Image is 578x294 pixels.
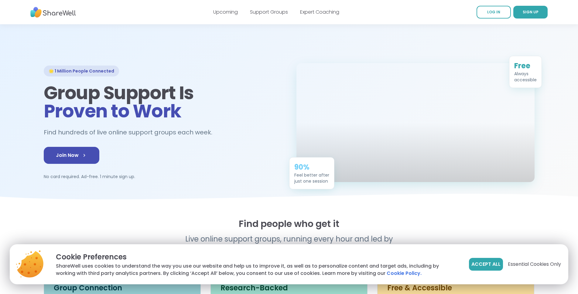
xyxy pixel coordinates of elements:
[30,4,76,21] img: ShareWell Nav Logo
[514,60,537,70] div: Free
[44,84,282,120] h1: Group Support Is
[523,9,539,15] span: SIGN UP
[250,8,288,15] a: Support Groups
[477,6,511,19] a: LOG IN
[508,261,561,268] span: Essential Cookies Only
[54,283,191,293] h3: Group Connection
[44,66,119,76] div: 🌟 1 Million People Connected
[469,258,503,271] button: Accept All
[56,252,459,262] p: Cookie Preferences
[56,262,459,277] p: ShareWell uses cookies to understand the way you use our website and help us to improve it, as we...
[173,234,406,254] p: Live online support groups, running every hour and led by real people.
[387,283,524,293] h3: Free & Accessible
[513,6,548,19] a: SIGN UP
[221,283,357,293] h3: Research-Backed
[300,8,339,15] a: Expert Coaching
[387,270,422,277] a: Cookie Policy.
[471,261,501,268] span: Accept All
[294,171,329,183] div: Feel better after just one session
[487,9,500,15] span: LOG IN
[213,8,238,15] a: Upcoming
[44,174,282,180] p: No card required. Ad-free. 1 minute sign up.
[514,70,537,82] div: Always accessible
[44,98,181,124] span: Proven to Work
[294,161,329,171] div: 90%
[56,152,87,159] span: Join Now
[44,147,99,164] a: Join Now
[44,127,219,137] h2: Find hundreds of live online support groups each week.
[44,218,535,229] h2: Find people who get it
